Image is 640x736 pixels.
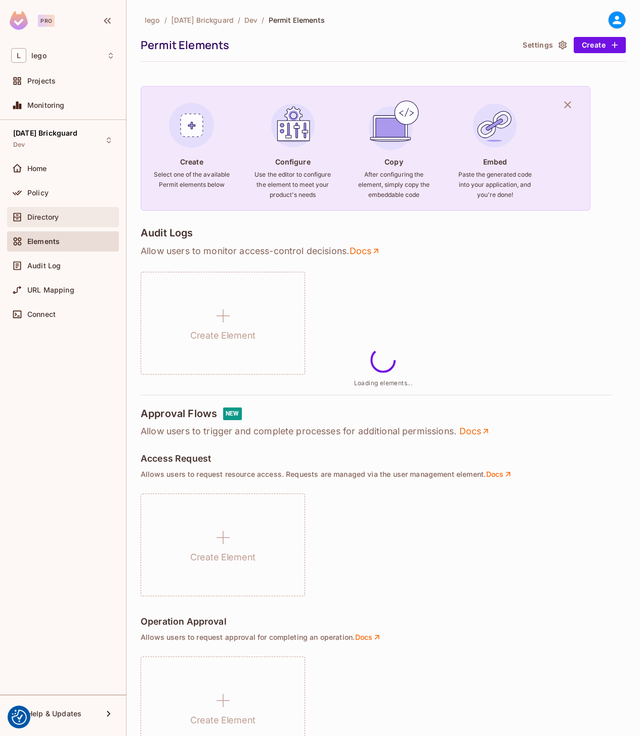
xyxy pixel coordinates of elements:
[254,170,331,200] h6: Use the editor to configure the element to meet your product's needs
[262,15,264,25] li: /
[190,713,255,728] h1: Create Element
[164,98,219,153] img: Create Element
[27,213,59,221] span: Directory
[141,37,514,53] div: Permit Elements
[141,633,626,642] p: Allows users to request approval for completing an operation .
[483,157,507,167] h4: Embed
[27,237,60,246] span: Elements
[145,15,160,25] span: the active workspace
[164,15,167,25] li: /
[355,633,382,642] a: Docs
[366,98,421,153] img: Copy Element
[459,425,491,437] a: Docs
[11,48,26,63] span: L
[12,710,27,725] button: Consent Preferences
[269,15,325,25] span: Permit Elements
[385,157,403,167] h4: Copy
[266,98,320,153] img: Configure Element
[355,170,432,200] h6: After configuring the element, simply copy the embeddable code
[27,710,81,718] span: Help & Updates
[153,170,230,190] h6: Select one of the available Permit elements below
[27,101,65,109] span: Monitoring
[486,470,513,479] a: Docs
[13,141,25,149] span: Dev
[141,425,626,437] p: Allow users to trigger and complete processes for additional permissions.
[27,286,74,294] span: URL Mapping
[12,710,27,725] img: Revisit consent button
[141,245,626,257] p: Allow users to monitor access-control decisions .
[27,310,56,318] span: Connect
[141,227,193,239] h4: Audit Logs
[190,550,255,565] h1: Create Element
[141,470,626,479] p: Allows users to request resource access. Requests are managed via the user management element .
[238,15,240,25] li: /
[13,129,78,137] span: [DATE] Brickguard
[190,328,255,343] h1: Create Element
[354,379,413,387] span: Loading elements...
[456,170,533,200] h6: Paste the generated code into your application, and you're done!
[171,15,234,25] span: the active project
[244,15,258,25] span: the active environment
[27,262,61,270] span: Audit Log
[180,157,203,167] h4: Create
[574,37,626,53] button: Create
[349,245,381,257] a: Docs
[519,37,569,53] button: Settings
[275,157,311,167] h4: Configure
[141,454,211,464] h5: Access Request
[31,52,47,60] span: Workspace: lego
[27,189,49,197] span: Policy
[27,77,56,85] span: Projects
[27,165,47,173] span: Home
[10,11,28,30] img: SReyMgAAAABJRU5ErkJggg==
[141,617,227,627] h5: Operation Approval
[223,407,241,420] div: NEW
[467,98,522,153] img: Embed Element
[141,407,217,420] h4: Approval Flows
[38,15,55,27] div: Pro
